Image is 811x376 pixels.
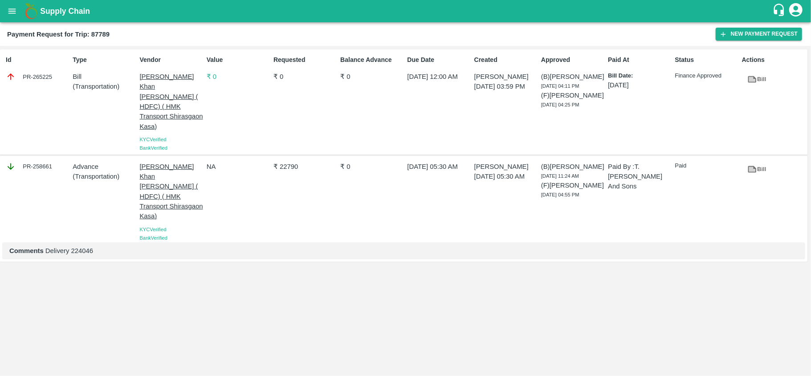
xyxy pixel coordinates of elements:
[9,246,798,256] p: Delivery 224046
[608,162,671,192] p: Paid By : T.[PERSON_NAME] And Sons
[140,145,167,151] span: Bank Verified
[6,162,69,172] div: PR-258661
[474,55,538,65] p: Created
[675,72,738,80] p: Finance Approved
[22,2,40,20] img: logo
[140,227,167,232] span: KYC Verified
[73,82,136,91] p: ( Transportation )
[541,72,604,82] p: (B) [PERSON_NAME]
[7,31,110,38] b: Payment Request for Trip: 87789
[541,90,604,100] p: (F) [PERSON_NAME]
[140,72,203,131] p: [PERSON_NAME] Khan [PERSON_NAME] ( HDFC) ( HMK Transport Shirasgaon Kasa)
[742,72,772,87] a: Bill
[474,72,538,82] p: [PERSON_NAME]
[675,162,738,170] p: Paid
[608,80,671,90] p: [DATE]
[541,180,604,190] p: (F) [PERSON_NAME]
[273,55,337,65] p: Requested
[207,72,270,82] p: ₹ 0
[207,55,270,65] p: Value
[541,173,579,179] span: [DATE] 11:24 AM
[474,162,538,172] p: [PERSON_NAME]
[140,162,203,221] p: [PERSON_NAME] Khan [PERSON_NAME] ( HDFC) ( HMK Transport Shirasgaon Kasa)
[6,55,69,65] p: Id
[73,162,136,172] p: Advance
[541,162,604,172] p: (B) [PERSON_NAME]
[73,55,136,65] p: Type
[2,1,22,21] button: open drawer
[340,72,403,82] p: ₹ 0
[140,137,167,142] span: KYC Verified
[340,162,403,172] p: ₹ 0
[408,55,471,65] p: Due Date
[140,235,167,241] span: Bank Verified
[772,3,788,19] div: customer-support
[273,72,337,82] p: ₹ 0
[608,55,671,65] p: Paid At
[742,162,772,177] a: Bill
[541,55,604,65] p: Approved
[73,72,136,82] p: Bill
[273,162,337,172] p: ₹ 22790
[207,162,270,172] p: NA
[675,55,738,65] p: Status
[40,7,90,16] b: Supply Chain
[541,83,579,89] span: [DATE] 04:11 PM
[608,72,671,80] p: Bill Date:
[9,247,44,254] b: Comments
[40,5,772,17] a: Supply Chain
[6,72,69,82] div: PR-265225
[541,102,579,107] span: [DATE] 04:25 PM
[541,192,579,197] span: [DATE] 04:55 PM
[716,28,802,41] button: New Payment Request
[340,55,403,65] p: Balance Advance
[408,162,471,172] p: [DATE] 05:30 AM
[140,55,203,65] p: Vendor
[408,72,471,82] p: [DATE] 12:00 AM
[73,172,136,181] p: ( Transportation )
[742,55,805,65] p: Actions
[474,172,538,181] p: [DATE] 05:30 AM
[474,82,538,91] p: [DATE] 03:59 PM
[788,2,804,20] div: account of current user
